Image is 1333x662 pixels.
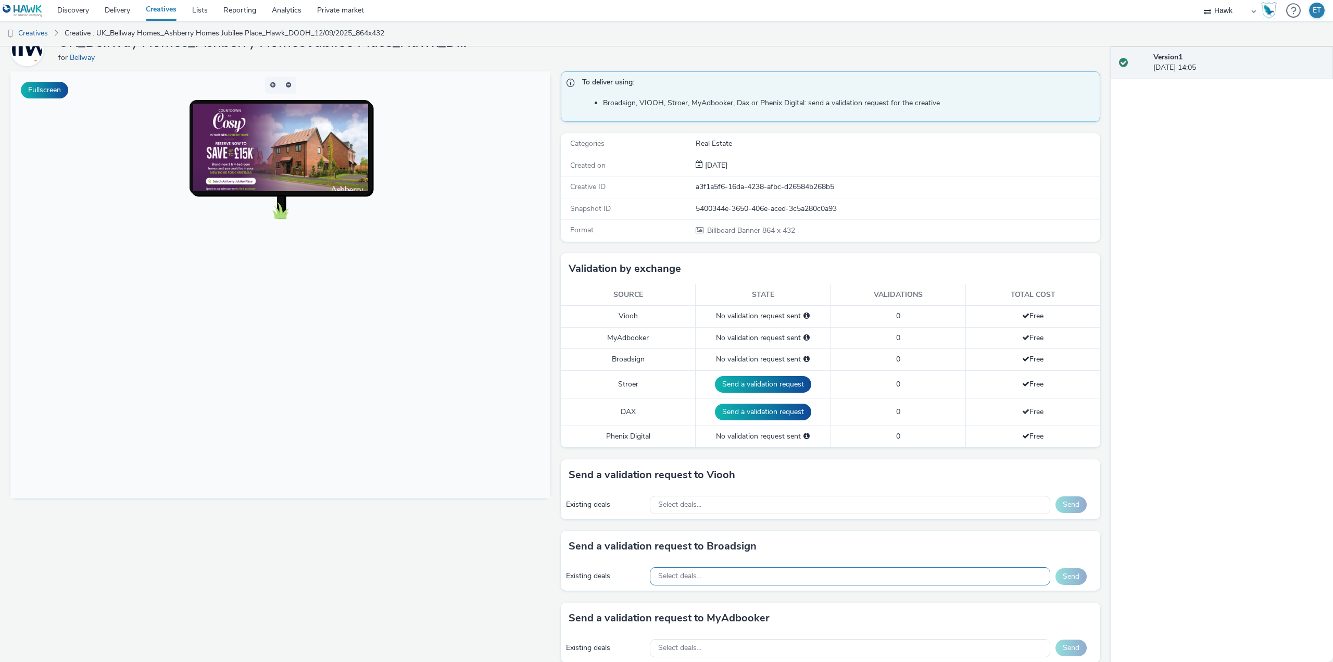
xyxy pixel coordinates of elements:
[1022,431,1043,441] span: Free
[701,354,825,365] div: No validation request sent
[561,327,696,348] td: MyAdbooker
[803,333,810,343] div: Please select a deal below and click on Send to send a validation request to MyAdbooker.
[569,610,770,626] h3: Send a validation request to MyAdbooker
[561,306,696,327] td: Viooh
[570,160,606,170] span: Created on
[183,32,358,130] img: Advertisement preview
[59,21,389,46] a: Creative : UK_Bellway Homes_Ashberry Homes Jubilee Place_Hawk_DOOH_12/09/2025_864x432
[701,333,825,343] div: No validation request sent
[570,204,611,214] span: Snapshot ID
[658,572,701,581] span: Select deals...
[658,644,701,653] span: Select deals...
[1022,311,1043,321] span: Free
[896,311,900,321] span: 0
[965,284,1100,306] th: Total cost
[715,404,811,420] button: Send a validation request
[21,82,68,98] button: Fullscreen
[1022,333,1043,343] span: Free
[1055,568,1087,585] button: Send
[715,376,811,393] button: Send a validation request
[58,53,70,63] span: for
[561,349,696,370] td: Broadsign
[696,204,1100,214] div: 5400344e-3650-406e-aced-3c5a280c0a93
[1055,496,1087,513] button: Send
[701,431,825,442] div: No validation request sent
[582,77,1090,91] span: To deliver using:
[566,499,645,510] div: Existing deals
[12,34,42,65] img: Bellway
[831,284,965,306] th: Validations
[1022,407,1043,417] span: Free
[1261,2,1281,19] a: Hawk Academy
[706,226,795,235] span: 864 x 432
[569,261,681,277] h3: Validation by exchange
[5,29,16,39] img: dooh
[707,226,762,235] span: Billboard Banner
[561,284,696,306] th: Source
[569,467,735,483] h3: Send a validation request to Viooh
[803,311,810,321] div: Please select a deal below and click on Send to send a validation request to Viooh.
[1153,52,1183,62] strong: Version 1
[603,98,1095,108] li: Broadsign, VIOOH, Stroer, MyAdbooker, Dax or Phenix Digital: send a validation request for the cr...
[658,501,701,509] span: Select deals...
[570,139,605,148] span: Categories
[703,160,727,170] span: [DATE]
[1313,3,1321,18] div: ET
[701,311,825,321] div: No validation request sent
[10,44,48,54] a: Bellway
[569,539,757,554] h3: Send a validation request to Broadsign
[803,431,810,442] div: Please select a deal below and click on Send to send a validation request to Phenix Digital.
[1022,354,1043,364] span: Free
[70,53,99,63] a: Bellway
[803,354,810,365] div: Please select a deal below and click on Send to send a validation request to Broadsign.
[896,407,900,417] span: 0
[566,571,645,581] div: Existing deals
[561,426,696,447] td: Phenix Digital
[896,333,900,343] span: 0
[570,225,594,235] span: Format
[561,370,696,398] td: Stroer
[1153,52,1325,73] div: [DATE] 14:05
[696,139,1100,149] div: Real Estate
[896,431,900,441] span: 0
[1022,379,1043,389] span: Free
[1261,2,1277,19] img: Hawk Academy
[703,160,727,171] div: Creation 12 September 2025, 14:05
[696,182,1100,192] div: a3f1a5f6-16da-4238-afbc-d26584b268b5
[896,354,900,364] span: 0
[896,379,900,389] span: 0
[561,398,696,426] td: DAX
[566,643,645,653] div: Existing deals
[3,4,43,17] img: undefined Logo
[570,182,606,192] span: Creative ID
[1055,640,1087,656] button: Send
[696,284,831,306] th: State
